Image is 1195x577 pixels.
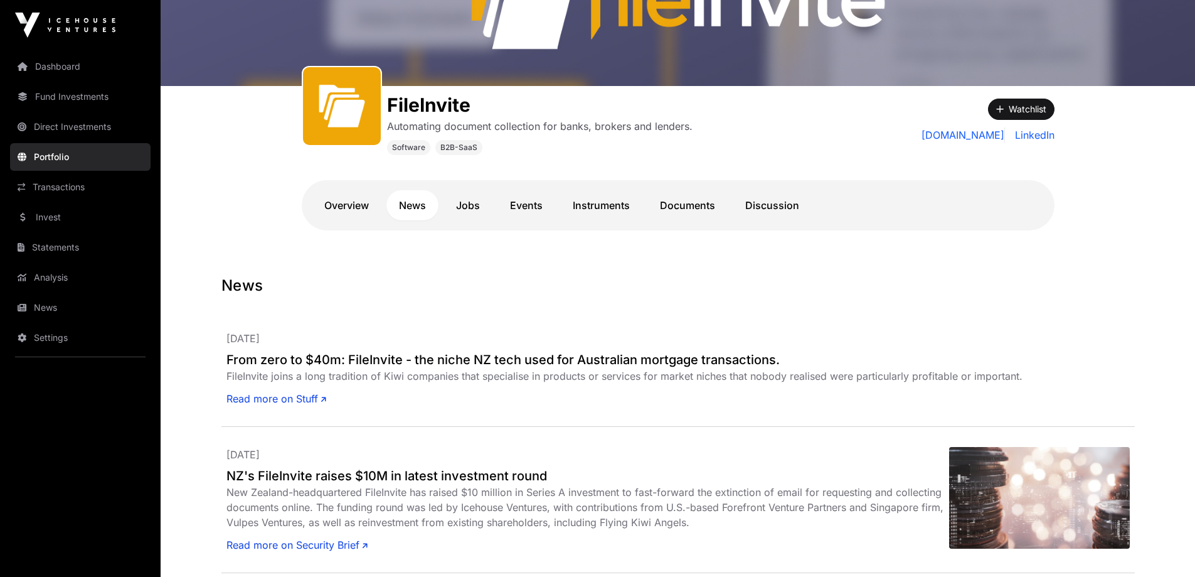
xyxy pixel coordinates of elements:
[921,127,1005,143] a: [DOMAIN_NAME]
[387,119,693,134] p: Automating document collection for banks, brokers and lenders.
[443,190,492,220] a: Jobs
[647,190,728,220] a: Documents
[226,467,949,485] a: NZ's FileInvite raises $10M in latest investment round
[560,190,642,220] a: Instruments
[10,143,151,171] a: Portfolio
[226,537,368,553] a: Read more on Security Brief
[10,203,151,231] a: Invest
[226,351,1130,369] a: From zero to $40m: FileInvite - the niche NZ tech used for Australian mortgage transactions.
[312,190,1044,220] nav: Tabs
[10,234,151,261] a: Statements
[308,72,376,140] img: fileinvite-favicon.png
[10,53,151,80] a: Dashboard
[392,143,425,153] span: Software
[988,99,1054,120] button: Watchlist
[1010,127,1054,143] a: LinkedIn
[1132,517,1195,577] iframe: Chat Widget
[221,276,1135,296] h1: News
[226,331,1130,346] p: [DATE]
[10,294,151,321] a: News
[10,264,151,291] a: Analysis
[733,190,812,220] a: Discussion
[226,447,949,462] p: [DATE]
[440,143,477,153] span: B2B-SaaS
[226,369,1130,384] div: FileInvite joins a long tradition of Kiwi companies that specialise in products or services for m...
[10,324,151,352] a: Settings
[10,113,151,141] a: Direct Investments
[949,447,1130,549] img: compatible_fileinvite.jpg
[386,190,438,220] a: News
[226,485,949,530] div: New Zealand-headquartered FileInvite has raised $10 million in Series A investment to fast-forwar...
[312,190,381,220] a: Overview
[226,391,326,406] a: Read more on Stuff
[15,13,115,38] img: Icehouse Ventures Logo
[10,173,151,201] a: Transactions
[387,94,693,116] h1: FileInvite
[497,190,555,220] a: Events
[10,83,151,111] a: Fund Investments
